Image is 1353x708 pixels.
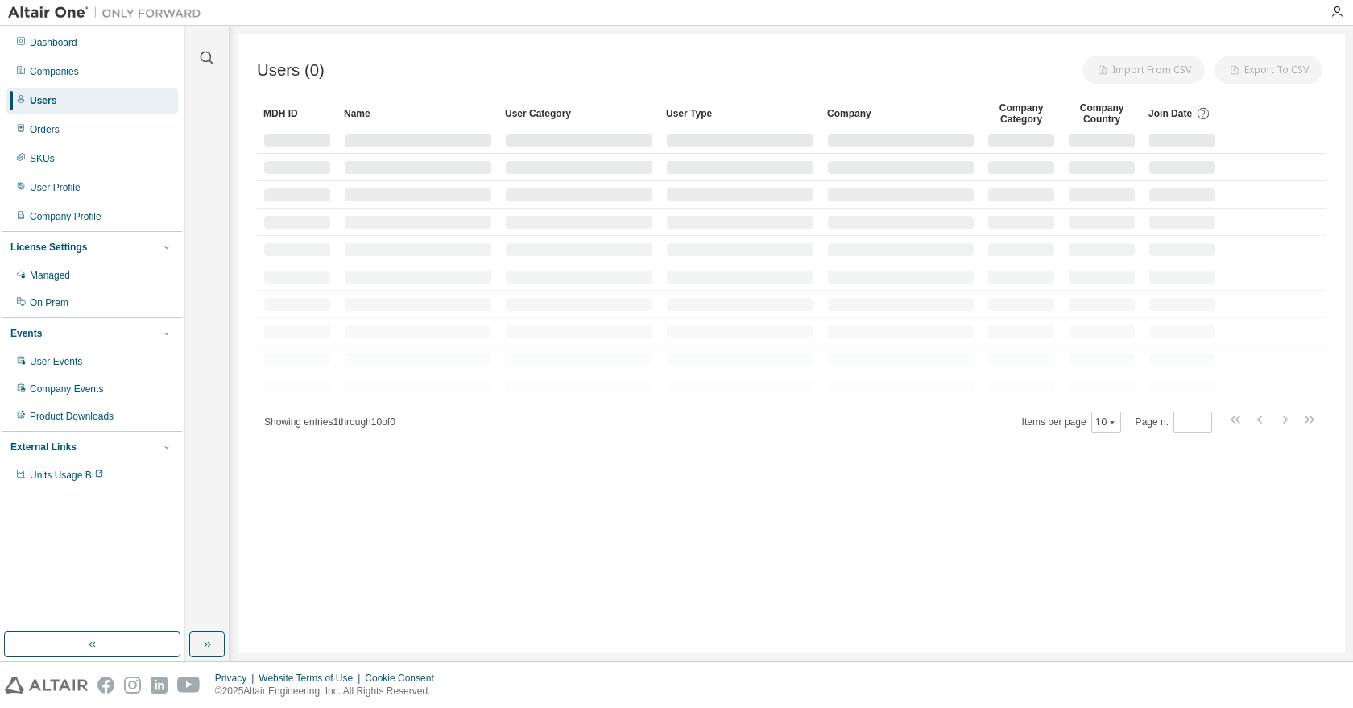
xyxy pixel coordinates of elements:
div: User Profile [30,181,81,194]
svg: Date when the user was first added or directly signed up. If the user was deleted and later re-ad... [1196,106,1210,121]
p: © 2025 Altair Engineering, Inc. All Rights Reserved. [215,685,444,698]
span: Users (0) [257,61,325,80]
span: Showing entries 1 through 10 of 0 [264,416,395,428]
img: linkedin.svg [151,677,168,694]
img: Altair One [8,5,209,21]
div: External Links [10,441,77,453]
div: On Prem [30,296,68,309]
div: MDH ID [263,101,331,126]
div: Privacy [215,672,259,685]
div: License Settings [10,241,87,254]
div: Website Terms of Use [259,672,365,685]
div: Company Events [30,383,103,395]
img: instagram.svg [124,677,141,694]
span: Units Usage BI [30,470,104,481]
div: Company [827,101,974,126]
div: Company Category [987,101,1055,126]
button: Export To CSV [1214,56,1322,84]
div: Company Country [1068,101,1136,126]
img: facebook.svg [97,677,114,694]
img: youtube.svg [177,677,201,694]
div: Cookie Consent [365,672,443,685]
div: Users [30,94,56,107]
div: Company Profile [30,210,101,223]
div: User Category [505,101,653,126]
span: Join Date [1148,108,1192,119]
div: Companies [30,65,79,78]
div: Product Downloads [30,410,114,423]
div: Dashboard [30,36,77,49]
span: Items per page [1022,412,1121,433]
div: User Type [666,101,814,126]
div: Events [10,327,42,340]
span: Page n. [1136,412,1212,433]
div: SKUs [30,152,55,165]
div: Managed [30,269,70,282]
div: Orders [30,123,60,136]
div: User Events [30,355,82,368]
button: 10 [1095,416,1117,429]
img: altair_logo.svg [5,677,88,694]
div: Name [344,101,492,126]
button: Import From CSV [1082,56,1205,84]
